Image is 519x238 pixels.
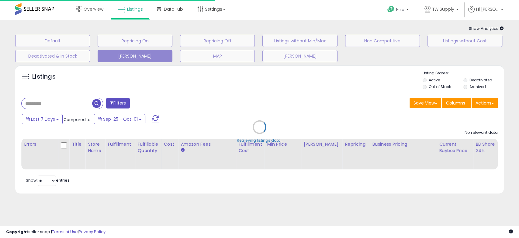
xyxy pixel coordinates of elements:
[476,6,499,12] span: Hi [PERSON_NAME]
[6,229,106,235] div: seller snap | |
[127,6,143,12] span: Listings
[427,35,502,47] button: Listings without Cost
[468,6,503,20] a: Hi [PERSON_NAME]
[79,229,106,235] a: Privacy Policy
[262,35,337,47] button: Listings without Min/Max
[52,229,78,235] a: Terms of Use
[84,6,103,12] span: Overview
[180,35,255,47] button: Repricing Off
[6,229,28,235] strong: Copyright
[396,7,404,12] span: Help
[432,6,454,12] span: TW Supply
[164,6,183,12] span: DataHub
[98,35,172,47] button: Repricing On
[237,138,282,143] div: Retrieving listings data..
[15,50,90,62] button: Deactivated & In Stock
[98,50,172,62] button: [PERSON_NAME]
[469,26,504,31] span: Show Analytics
[387,5,395,13] i: Get Help
[262,50,337,62] button: [PERSON_NAME]
[15,35,90,47] button: Default
[345,35,420,47] button: Non Competitive
[382,1,415,20] a: Help
[180,50,255,62] button: MAP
